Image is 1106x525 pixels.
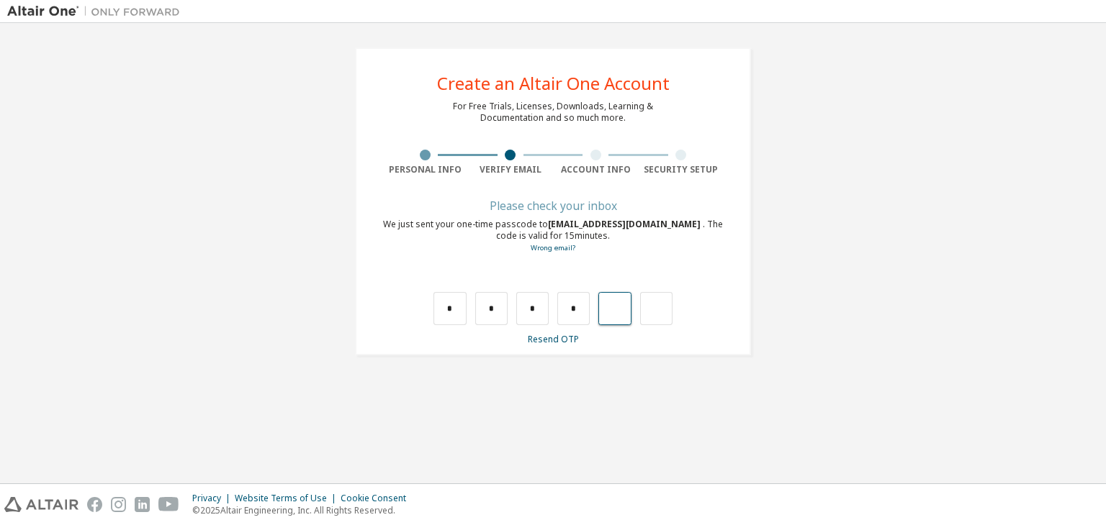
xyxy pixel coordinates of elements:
[382,164,468,175] div: Personal Info
[639,164,724,175] div: Security Setup
[135,497,150,512] img: linkedin.svg
[453,101,653,124] div: For Free Trials, Licenses, Downloads, Learning & Documentation and so much more.
[531,243,575,252] a: Go back to the registration form
[235,493,341,504] div: Website Terms of Use
[192,493,235,504] div: Privacy
[468,164,554,175] div: Verify Email
[192,504,415,516] p: © 2025 Altair Engineering, Inc. All Rights Reserved.
[528,333,579,345] a: Resend OTP
[341,493,415,504] div: Cookie Consent
[4,497,78,512] img: altair_logo.svg
[548,218,703,230] span: [EMAIL_ADDRESS][DOMAIN_NAME]
[7,4,187,19] img: Altair One
[158,497,179,512] img: youtube.svg
[111,497,126,512] img: instagram.svg
[437,75,670,92] div: Create an Altair One Account
[382,201,724,210] div: Please check your inbox
[382,219,724,254] div: We just sent your one-time passcode to . The code is valid for 15 minutes.
[87,497,102,512] img: facebook.svg
[553,164,639,175] div: Account Info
